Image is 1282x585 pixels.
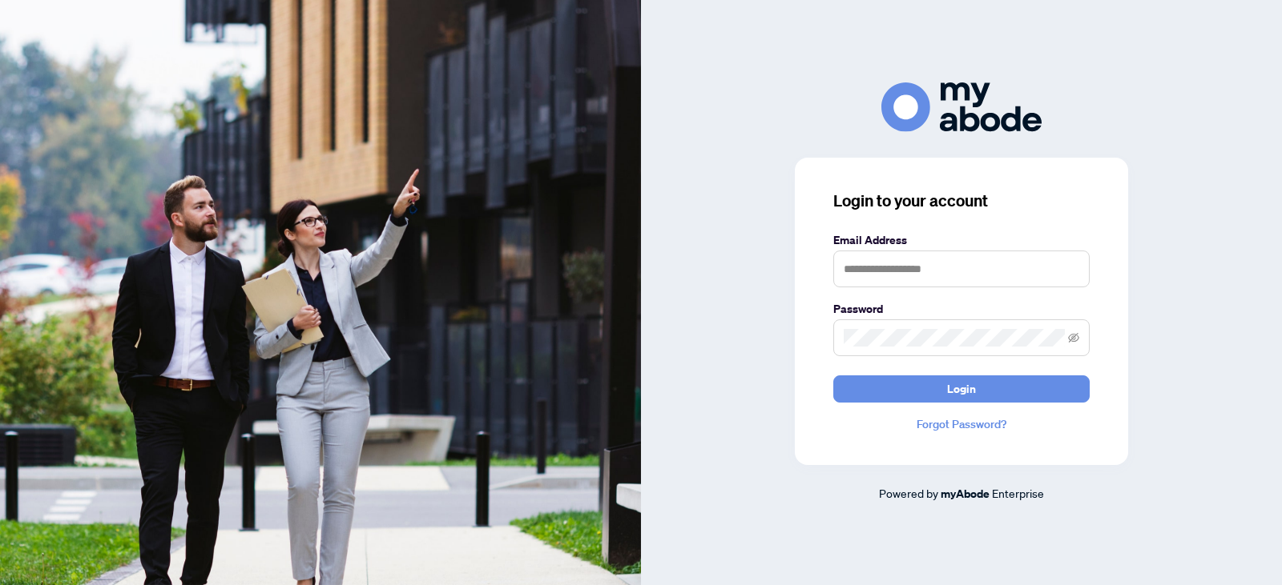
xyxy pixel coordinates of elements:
[992,486,1044,500] span: Enterprise
[833,300,1090,318] label: Password
[833,190,1090,212] h3: Login to your account
[947,376,976,402] span: Login
[881,82,1042,131] img: ma-logo
[1068,332,1079,343] span: eye-invisible
[833,231,1090,249] label: Email Address
[879,486,938,500] span: Powered by
[833,415,1090,433] a: Forgot Password?
[941,485,990,503] a: myAbode
[833,375,1090,403] button: Login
